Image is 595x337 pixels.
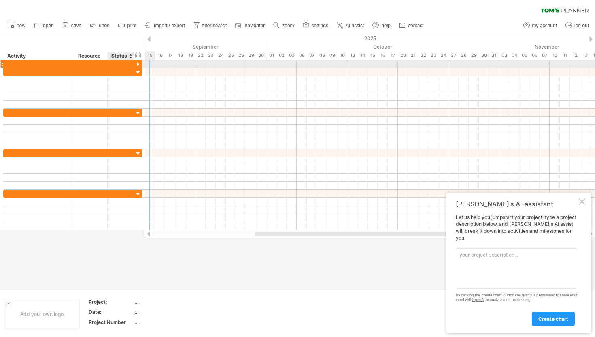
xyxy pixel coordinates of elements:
a: open [32,20,56,31]
div: Thursday, 16 October 2025 [378,51,388,60]
div: Monday, 29 September 2025 [246,51,256,60]
span: undo [99,23,110,28]
a: zoom [271,20,296,31]
div: Thursday, 30 October 2025 [479,51,489,60]
a: help [370,20,393,31]
a: create chart [532,312,575,326]
span: filter/search [202,23,227,28]
div: Monday, 22 September 2025 [195,51,206,60]
div: Friday, 19 September 2025 [185,51,195,60]
a: save [60,20,84,31]
div: Monday, 3 November 2025 [499,51,509,60]
div: Wednesday, 1 October 2025 [266,51,276,60]
div: Thursday, 13 November 2025 [580,51,590,60]
div: Wednesday, 24 September 2025 [216,51,226,60]
div: Monday, 20 October 2025 [398,51,408,60]
span: save [71,23,81,28]
div: Monday, 13 October 2025 [347,51,357,60]
a: OpenAI [472,297,484,302]
div: Tuesday, 16 September 2025 [155,51,165,60]
div: Project: [89,298,133,305]
div: Friday, 7 November 2025 [540,51,550,60]
div: October 2025 [266,43,499,51]
div: Activity [7,52,70,60]
div: Thursday, 6 November 2025 [529,51,540,60]
div: Let us help you jumpstart your project: type a project description below, and [PERSON_NAME]'s AI ... [456,214,577,326]
div: Date: [89,309,133,316]
div: Tuesday, 28 October 2025 [459,51,469,60]
div: Wednesday, 15 October 2025 [368,51,378,60]
div: Wednesday, 29 October 2025 [469,51,479,60]
div: Tuesday, 14 October 2025 [357,51,368,60]
div: Monday, 6 October 2025 [297,51,307,60]
a: my account [521,20,559,31]
span: new [17,23,25,28]
div: Friday, 10 October 2025 [337,51,347,60]
span: print [127,23,136,28]
a: AI assist [335,20,366,31]
div: Monday, 15 September 2025 [145,51,155,60]
div: Project Number [89,319,133,326]
a: import / export [143,20,187,31]
div: Friday, 26 September 2025 [236,51,246,60]
a: navigator [234,20,267,31]
div: .... [135,319,203,326]
div: Wednesday, 5 November 2025 [519,51,529,60]
div: Thursday, 2 October 2025 [276,51,287,60]
div: Thursday, 25 September 2025 [226,51,236,60]
span: contact [408,23,424,28]
div: Wednesday, 17 September 2025 [165,51,175,60]
div: Tuesday, 7 October 2025 [307,51,317,60]
div: Status [111,52,129,60]
div: Wednesday, 22 October 2025 [418,51,428,60]
span: my account [532,23,557,28]
a: filter/search [191,20,230,31]
div: Thursday, 23 October 2025 [428,51,438,60]
div: Tuesday, 11 November 2025 [560,51,570,60]
a: contact [397,20,426,31]
div: Tuesday, 4 November 2025 [509,51,519,60]
div: Thursday, 18 September 2025 [175,51,185,60]
a: print [116,20,139,31]
a: new [6,20,28,31]
div: Monday, 27 October 2025 [448,51,459,60]
div: Friday, 31 October 2025 [489,51,499,60]
div: Tuesday, 21 October 2025 [408,51,418,60]
a: undo [88,20,112,31]
div: Tuesday, 30 September 2025 [256,51,266,60]
div: .... [135,309,203,316]
a: log out [563,20,591,31]
div: Add your own logo [4,299,80,329]
div: Friday, 3 October 2025 [287,51,297,60]
div: Friday, 17 October 2025 [388,51,398,60]
span: help [381,23,391,28]
div: Friday, 24 October 2025 [438,51,448,60]
span: log out [574,23,589,28]
span: zoom [282,23,294,28]
div: Resource [78,52,103,60]
div: By clicking the 'create chart' button you grant us permission to share your input with for analys... [456,293,577,302]
span: AI assist [346,23,364,28]
div: Wednesday, 12 November 2025 [570,51,580,60]
span: open [43,23,54,28]
div: Tuesday, 23 September 2025 [206,51,216,60]
div: Wednesday, 8 October 2025 [317,51,327,60]
div: .... [135,298,203,305]
div: Monday, 10 November 2025 [550,51,560,60]
span: navigator [245,23,265,28]
a: settings [301,20,331,31]
div: Thursday, 9 October 2025 [327,51,337,60]
span: import / export [154,23,185,28]
span: create chart [538,316,568,322]
span: settings [312,23,328,28]
div: September 2025 [44,43,266,51]
div: [PERSON_NAME]'s AI-assistant [456,200,577,208]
